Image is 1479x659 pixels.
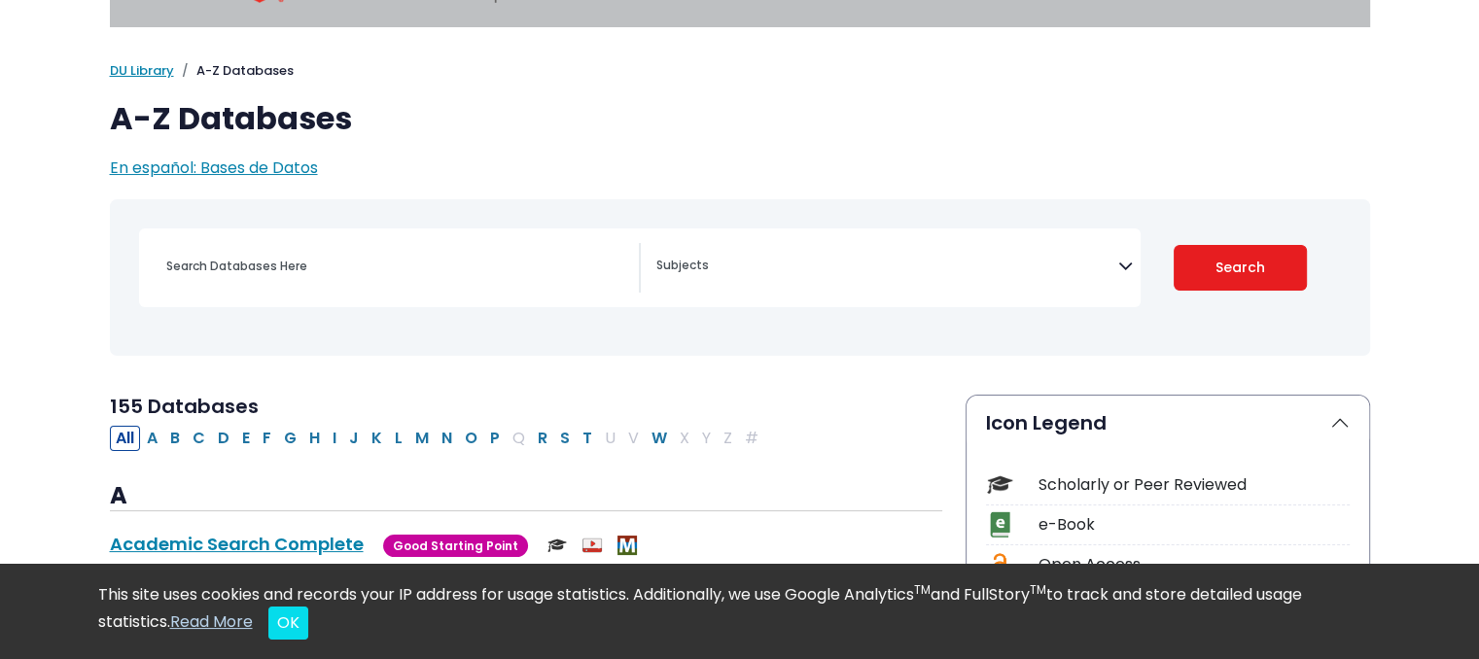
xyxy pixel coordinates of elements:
button: Filter Results J [343,426,365,451]
div: Scholarly or Peer Reviewed [1039,473,1350,497]
a: Academic Search Complete [110,532,364,556]
textarea: Search [656,260,1118,275]
div: e-Book [1039,513,1350,537]
button: Filter Results I [327,426,342,451]
li: A-Z Databases [174,61,294,81]
button: Filter Results D [212,426,235,451]
button: Filter Results G [278,426,302,451]
img: Audio & Video [582,536,602,555]
button: Filter Results B [164,426,186,451]
img: Icon e-Book [987,511,1013,538]
sup: TM [914,581,931,598]
button: Filter Results C [187,426,211,451]
div: This site uses cookies and records your IP address for usage statistics. Additionally, we use Goo... [98,583,1382,640]
button: Filter Results E [236,426,256,451]
button: Filter Results T [577,426,598,451]
nav: Search filters [110,199,1370,356]
button: Filter Results S [554,426,576,451]
button: Close [268,607,308,640]
img: Scholarly or Peer Reviewed [547,536,567,555]
sup: TM [1030,581,1046,598]
div: Alpha-list to filter by first letter of database name [110,426,766,448]
button: Filter Results M [409,426,435,451]
button: Filter Results L [389,426,408,451]
button: Filter Results P [484,426,506,451]
button: Filter Results A [141,426,163,451]
a: En español: Bases de Datos [110,156,318,179]
h1: A-Z Databases [110,100,1370,137]
button: Submit for Search Results [1174,245,1307,291]
img: Icon Open Access [988,551,1012,577]
button: Icon Legend [967,396,1369,450]
a: DU Library [110,61,174,80]
div: Open Access [1039,553,1350,576]
span: Good Starting Point [383,535,528,557]
button: All [110,426,140,451]
img: Icon Scholarly or Peer Reviewed [987,471,1013,498]
button: Filter Results W [646,426,673,451]
button: Filter Results H [303,426,326,451]
button: Filter Results N [436,426,458,451]
h3: A [110,482,942,511]
button: Filter Results R [532,426,553,451]
a: Read More [170,610,253,633]
button: Filter Results O [459,426,483,451]
nav: breadcrumb [110,61,1370,81]
input: Search database by title or keyword [155,252,639,280]
button: Filter Results K [366,426,388,451]
img: MeL (Michigan electronic Library) [617,536,637,555]
button: Filter Results F [257,426,277,451]
span: 155 Databases [110,393,259,420]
